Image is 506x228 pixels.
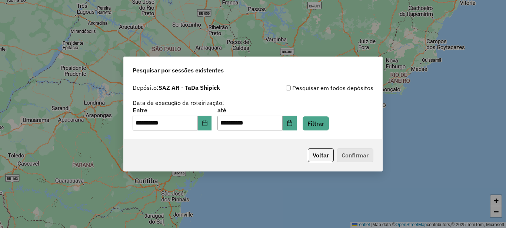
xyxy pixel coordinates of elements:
[198,116,212,130] button: Choose Date
[133,98,224,107] label: Data de execução da roteirização:
[133,83,220,92] label: Depósito:
[133,66,224,75] span: Pesquisar por sessões existentes
[283,116,297,130] button: Choose Date
[159,84,220,91] strong: SAZ AR - TaDa Shipick
[217,106,296,115] label: até
[133,106,212,115] label: Entre
[253,84,373,92] div: Pesquisar em todos depósitos
[303,116,329,130] button: Filtrar
[308,148,334,162] button: Voltar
